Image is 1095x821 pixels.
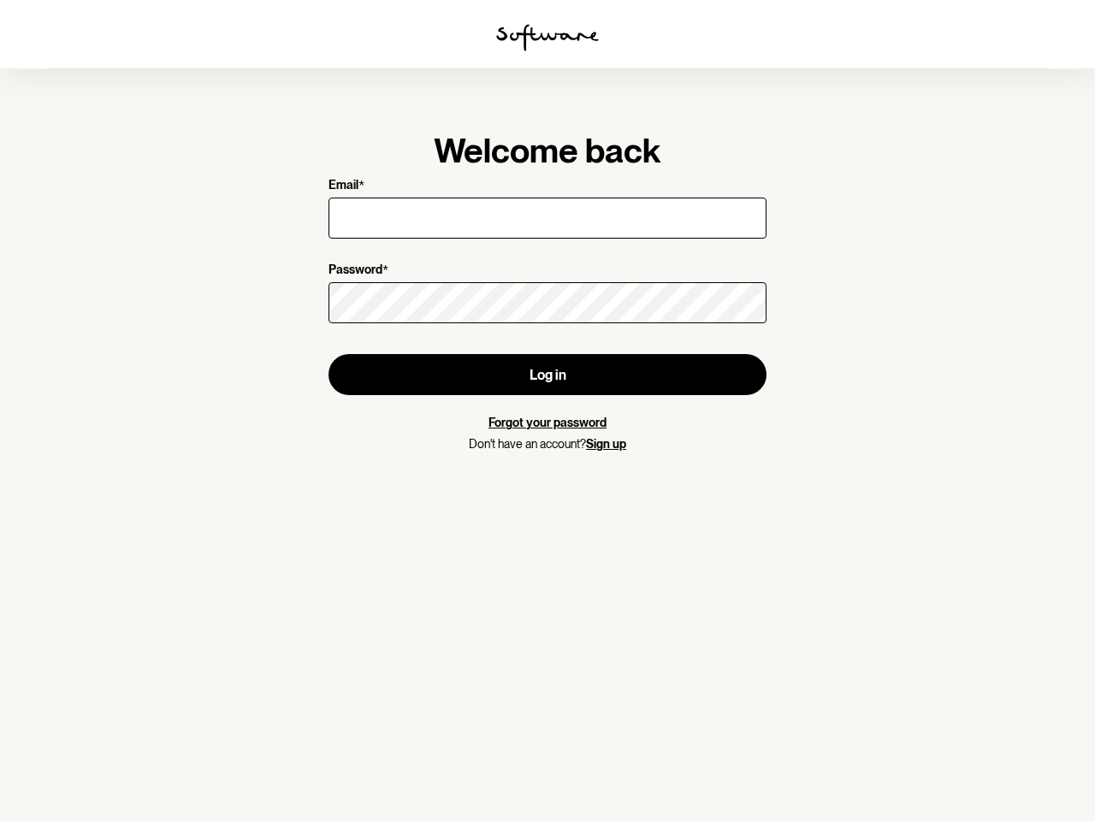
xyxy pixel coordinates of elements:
a: Forgot your password [488,416,607,429]
p: Don't have an account? [328,437,766,452]
p: Password [328,263,382,279]
img: software logo [496,24,599,51]
h1: Welcome back [328,130,766,171]
button: Log in [328,354,766,395]
p: Email [328,178,358,194]
a: Sign up [586,437,626,451]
